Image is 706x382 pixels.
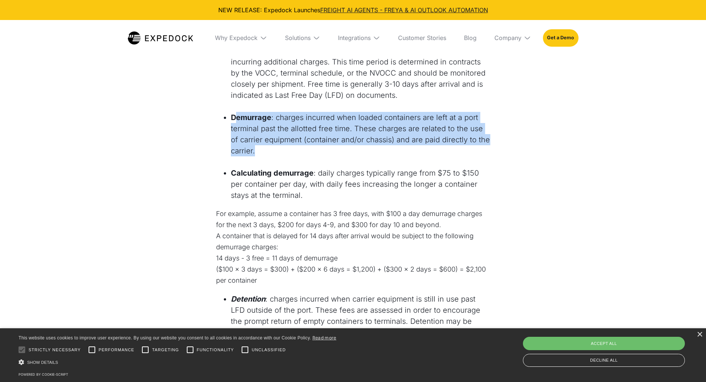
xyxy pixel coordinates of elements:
span: Show details [27,360,58,365]
div: Why Expedock [209,20,273,56]
a: Read more [312,335,337,341]
li: amount of time that carrier equipment can be used before incurring additional charges. This time ... [231,45,490,101]
div: Solutions [285,34,311,41]
strong: Calculating demurrage [231,169,314,177]
p: ($100 x 3 days = $300) + ($200 x 6 days = $1,200) + ($300 x 2 days = $600) = $2,100 per container [216,264,490,286]
li: : charges incurred when loaded containers are left at a port terminal past the allotted free time... [231,112,490,156]
div: Accept all [523,337,685,350]
p: A container that is delayed for 14 days after arrival would be subject to the following demurrage... [216,230,490,253]
div: Integrations [338,34,371,41]
em: Detention [231,295,265,303]
p: 14 days - 3 free = 11 days of demurrage [216,253,490,264]
iframe: Chat Widget [583,302,706,382]
div: Show details [19,358,337,366]
div: Solutions [279,20,326,56]
div: NEW RELEASE: Expedock Launches [6,6,700,14]
span: Functionality [197,347,234,353]
div: Integrations [332,20,386,56]
div: Company [488,20,537,56]
span: Performance [99,347,135,353]
a: FREIGHT AI AGENTS - FREYA & AI OUTLOOK AUTOMATION [320,6,488,14]
li: : daily charges typically range from $75 to $150 per container per day, with daily fees increasin... [231,167,490,201]
span: Unclassified [252,347,286,353]
p: For example, assume a container has 3 free days, with $100 a day demurrage charges for the next 3... [216,208,490,230]
span: Targeting [152,347,179,353]
a: Get a Demo [543,29,578,46]
li: : charges incurred when carrier equipment is still in use past LFD outside of the port. These fee... [231,293,490,338]
strong: Demurrage [231,113,271,122]
span: Strictly necessary [29,347,81,353]
div: Why Expedock [215,34,258,41]
div: Decline all [523,354,685,367]
span: This website uses cookies to improve user experience. By using our website you consent to all coo... [19,335,311,341]
a: Powered by cookie-script [19,372,68,376]
div: Company [494,34,521,41]
a: Customer Stories [392,20,452,56]
a: Blog [458,20,483,56]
